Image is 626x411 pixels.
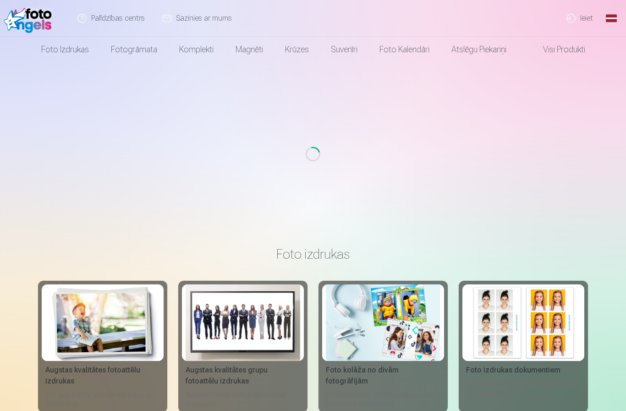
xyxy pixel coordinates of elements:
[466,284,581,361] img: Foto izdrukas dokumentiem
[274,37,320,62] a: Krūzes
[326,284,440,361] img: Foto kolāža no divām fotogrāfijām
[182,365,304,387] div: Augstas kvalitātes grupu fotoattēlu izdrukas
[100,37,168,62] a: Fotogrāmata
[45,284,160,361] img: Augstas kvalitātes fotoattēlu izdrukas
[42,390,164,409] div: 210 gsm papīrs, piesātināta krāsa un detalizācija
[225,37,274,62] a: Magnēti
[45,246,581,262] h3: Foto izdrukas
[30,37,100,62] a: Foto izdrukas
[440,37,517,62] a: Atslēgu piekariņi
[42,365,164,387] div: Augstas kvalitātes fotoattēlu izdrukas
[462,379,584,409] div: Universālas foto izdrukas dokumentiem (6 fotogrāfijas)
[368,37,440,62] a: Foto kalendāri
[322,390,444,409] div: [DEMOGRAPHIC_DATA] neaizmirstami mirkļi vienā skaistā bildē
[320,37,368,62] a: Suvenīri
[4,4,56,33] img: /fa1
[186,284,300,361] img: Augstas kvalitātes grupu fotoattēlu izdrukas
[168,37,225,62] a: Komplekti
[462,365,584,376] div: Foto izdrukas dokumentiem
[322,365,444,387] div: Foto kolāža no divām fotogrāfijām
[182,390,304,409] div: Spilgtas krāsas uz Fuji Film Crystal fotopapīra
[517,37,596,62] a: Visi produkti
